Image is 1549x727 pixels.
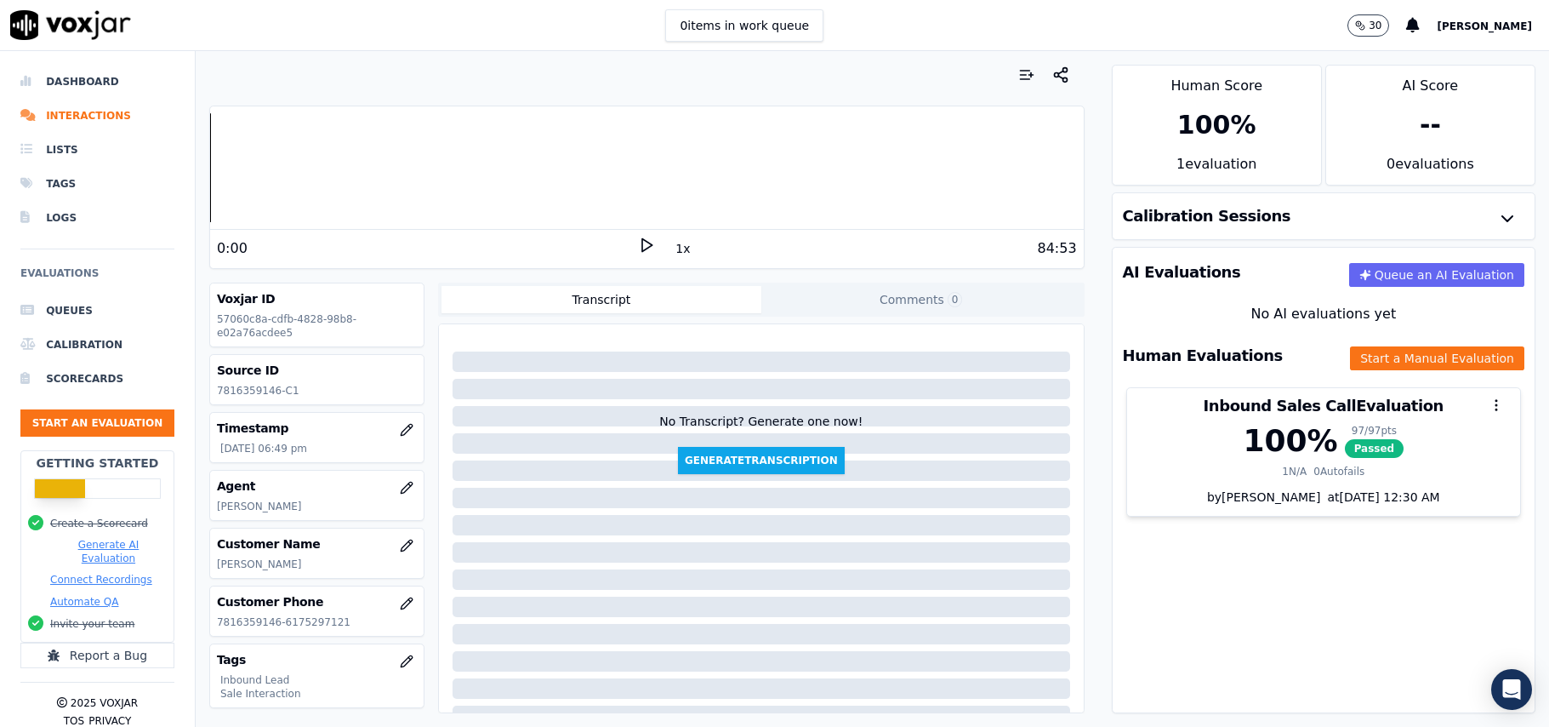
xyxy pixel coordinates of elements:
p: Inbound Lead [220,673,417,687]
h3: AI Evaluations [1123,265,1241,280]
h3: Voxjar ID [217,290,417,307]
button: Start an Evaluation [20,409,174,437]
div: 84:53 [1037,238,1076,259]
button: 0items in work queue [665,9,823,42]
button: Invite your team [50,617,134,631]
h3: Tags [217,651,417,668]
button: Queue an AI Evaluation [1349,263,1524,287]
h3: Human Evaluations [1123,348,1283,363]
div: No AI evaluations yet [1126,304,1521,324]
a: Lists [20,133,174,167]
a: Dashboard [20,65,174,99]
p: [PERSON_NAME] [217,558,417,571]
div: AI Score [1326,66,1535,96]
div: 1 N/A [1282,465,1307,478]
div: Open Intercom Messenger [1491,669,1532,710]
button: Create a Scorecard [50,517,148,530]
button: 30 [1347,14,1389,37]
button: Comments [761,286,1081,313]
button: Start a Manual Evaluation [1350,346,1524,370]
button: Connect Recordings [50,573,152,587]
span: [PERSON_NAME] [1437,20,1532,32]
span: Passed [1345,439,1404,458]
div: No Transcript? Generate one now! [659,413,863,447]
p: 2025 Voxjar [71,696,138,710]
button: Transcript [441,286,761,313]
div: -- [1420,110,1441,140]
p: 7816359146-C1 [217,384,417,398]
button: 30 [1347,14,1406,37]
a: Tags [20,167,174,201]
a: Queues [20,294,174,328]
h3: Customer Name [217,535,417,552]
p: Sale Interaction [220,687,417,701]
div: 0 evaluation s [1326,154,1535,185]
h3: Agent [217,478,417,495]
div: 100 % [1243,424,1337,458]
h3: Timestamp [217,420,417,437]
div: by [PERSON_NAME] [1127,489,1520,516]
div: 100 % [1177,110,1256,140]
button: Automate QA [50,595,118,609]
p: 57060c8a-cdfb-4828-98b8-e02a76acdee5 [217,312,417,340]
div: 0:00 [217,238,248,259]
div: 0 Autofails [1313,465,1364,478]
img: voxjar logo [10,10,131,40]
button: GenerateTranscription [678,447,845,474]
button: Generate AI Evaluation [50,538,167,565]
div: at [DATE] 12:30 AM [1320,489,1439,506]
p: [DATE] 06:49 pm [220,442,417,455]
a: Calibration [20,328,174,362]
a: Logs [20,201,174,235]
button: 1x [672,237,693,260]
p: 7816359146-6175297121 [217,615,417,629]
div: Human Score [1113,66,1321,96]
h6: Evaluations [20,263,174,294]
button: [PERSON_NAME] [1437,15,1549,36]
a: Scorecards [20,362,174,396]
h3: Calibration Sessions [1123,209,1291,224]
a: Interactions [20,99,174,133]
h3: Source ID [217,362,417,379]
div: 1 evaluation [1113,154,1321,185]
p: [PERSON_NAME] [217,500,417,513]
div: 97 / 97 pts [1345,424,1404,438]
h2: Getting Started [36,455,158,472]
button: Report a Bug [20,643,174,668]
span: 0 [948,292,963,307]
h3: Customer Phone [217,593,417,610]
p: 30 [1369,19,1381,32]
